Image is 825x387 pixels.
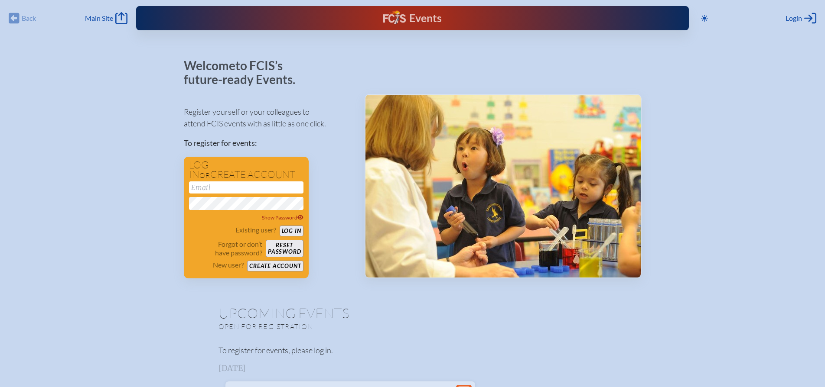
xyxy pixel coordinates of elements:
span: Show Password [262,214,303,221]
button: Create account [247,261,303,271]
p: Existing user? [235,226,276,234]
span: Login [786,14,802,23]
h1: Upcoming Events [218,306,607,320]
p: Open for registration [218,322,447,331]
h1: Log in create account [189,160,303,180]
p: To register for events: [184,137,351,149]
button: Log in [280,226,303,236]
p: To register for events, please log in. [218,345,607,356]
div: FCIS Events — Future ready [288,10,537,26]
h3: [DATE] [218,364,607,373]
a: Main Site [85,12,127,24]
button: Resetpassword [266,240,303,257]
p: Forgot or don’t have password? [189,240,263,257]
p: Welcome to FCIS’s future-ready Events. [184,59,305,86]
input: Email [189,181,303,193]
p: Register yourself or your colleagues to attend FCIS events with as little as one click. [184,106,351,129]
span: or [199,171,210,180]
p: New user? [213,261,244,269]
img: Events [365,95,641,277]
span: Main Site [85,14,113,23]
